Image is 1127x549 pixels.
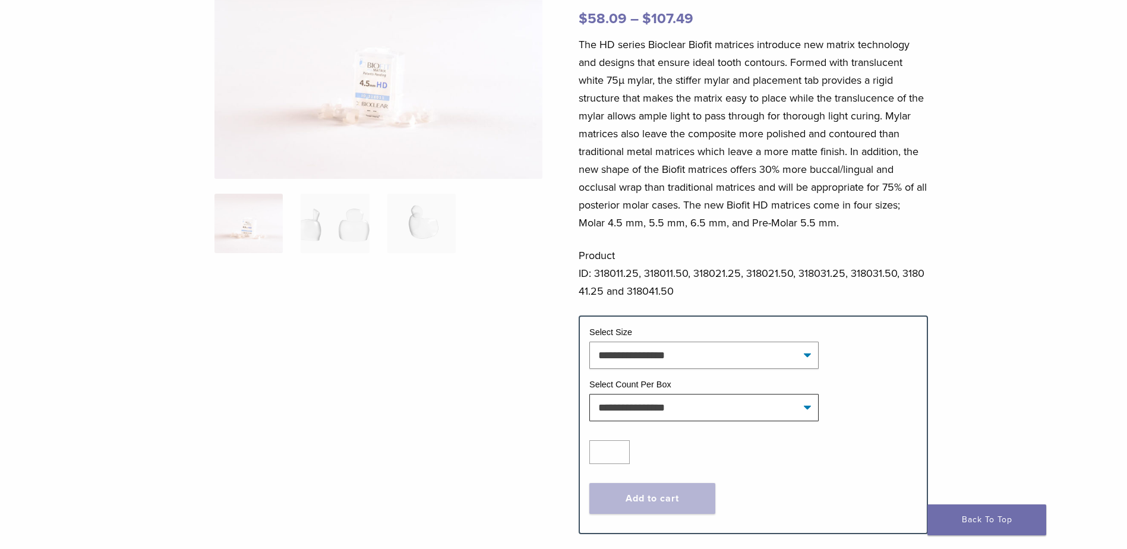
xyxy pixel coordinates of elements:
p: Product ID: 318011.25, 318011.50, 318021.25, 318021.50, 318031.25, 318031.50, 318041.25 and 31804... [579,247,928,300]
a: Back To Top [927,504,1046,535]
span: $ [642,10,651,27]
span: $ [579,10,588,27]
label: Select Size [589,327,632,337]
img: Posterior-Biofit-HD-Series-Matrices-324x324.jpg [214,194,283,253]
img: Biofit HD Series - Image 2 [301,194,369,253]
button: Add to cart [589,483,715,514]
bdi: 107.49 [642,10,693,27]
label: Select Count Per Box [589,380,671,389]
img: Biofit HD Series - Image 3 [387,194,456,253]
p: The HD series Bioclear Biofit matrices introduce new matrix technology and designs that ensure id... [579,36,928,232]
bdi: 58.09 [579,10,627,27]
span: – [630,10,639,27]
